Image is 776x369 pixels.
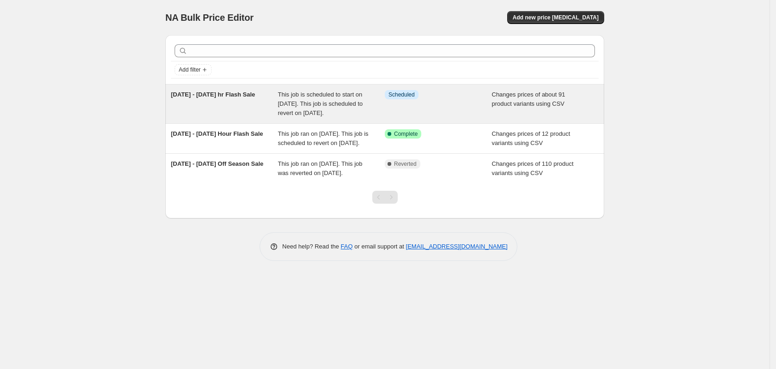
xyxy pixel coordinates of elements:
[341,243,353,250] a: FAQ
[278,91,363,116] span: This job is scheduled to start on [DATE]. This job is scheduled to revert on [DATE].
[394,130,418,138] span: Complete
[175,64,212,75] button: Add filter
[171,91,255,98] span: [DATE] - [DATE] hr Flash Sale
[507,11,604,24] button: Add new price [MEDICAL_DATA]
[388,91,415,98] span: Scheduled
[282,243,341,250] span: Need help? Read the
[492,130,570,146] span: Changes prices of 12 product variants using CSV
[171,160,263,167] span: [DATE] - [DATE] Off Season Sale
[278,130,369,146] span: This job ran on [DATE]. This job is scheduled to revert on [DATE].
[492,160,574,176] span: Changes prices of 110 product variants using CSV
[492,91,565,107] span: Changes prices of about 91 product variants using CSV
[372,191,398,204] nav: Pagination
[171,130,263,137] span: [DATE] - [DATE] Hour Flash Sale
[278,160,363,176] span: This job ran on [DATE]. This job was reverted on [DATE].
[179,66,200,73] span: Add filter
[165,12,254,23] span: NA Bulk Price Editor
[513,14,599,21] span: Add new price [MEDICAL_DATA]
[353,243,406,250] span: or email support at
[394,160,417,168] span: Reverted
[406,243,508,250] a: [EMAIL_ADDRESS][DOMAIN_NAME]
